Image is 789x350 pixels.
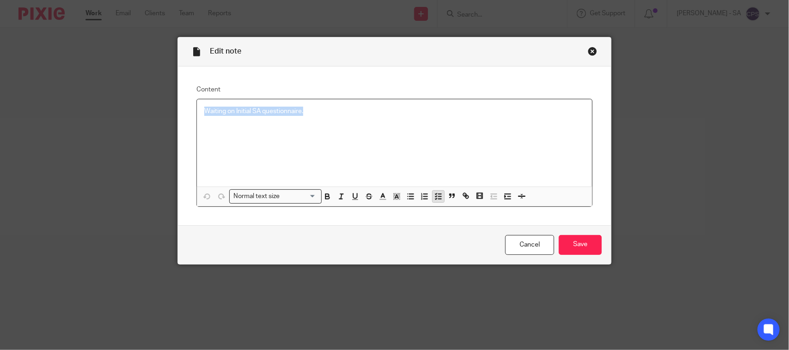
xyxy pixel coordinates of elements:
span: Edit note [210,48,241,55]
a: Cancel [505,235,554,255]
input: Search for option [283,192,316,201]
span: Normal text size [232,192,282,201]
label: Content [196,85,593,94]
input: Save [559,235,602,255]
p: Waiting on Initial SA questionnaire. [204,107,585,116]
div: Close this dialog window [588,47,597,56]
div: Search for option [229,189,322,204]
